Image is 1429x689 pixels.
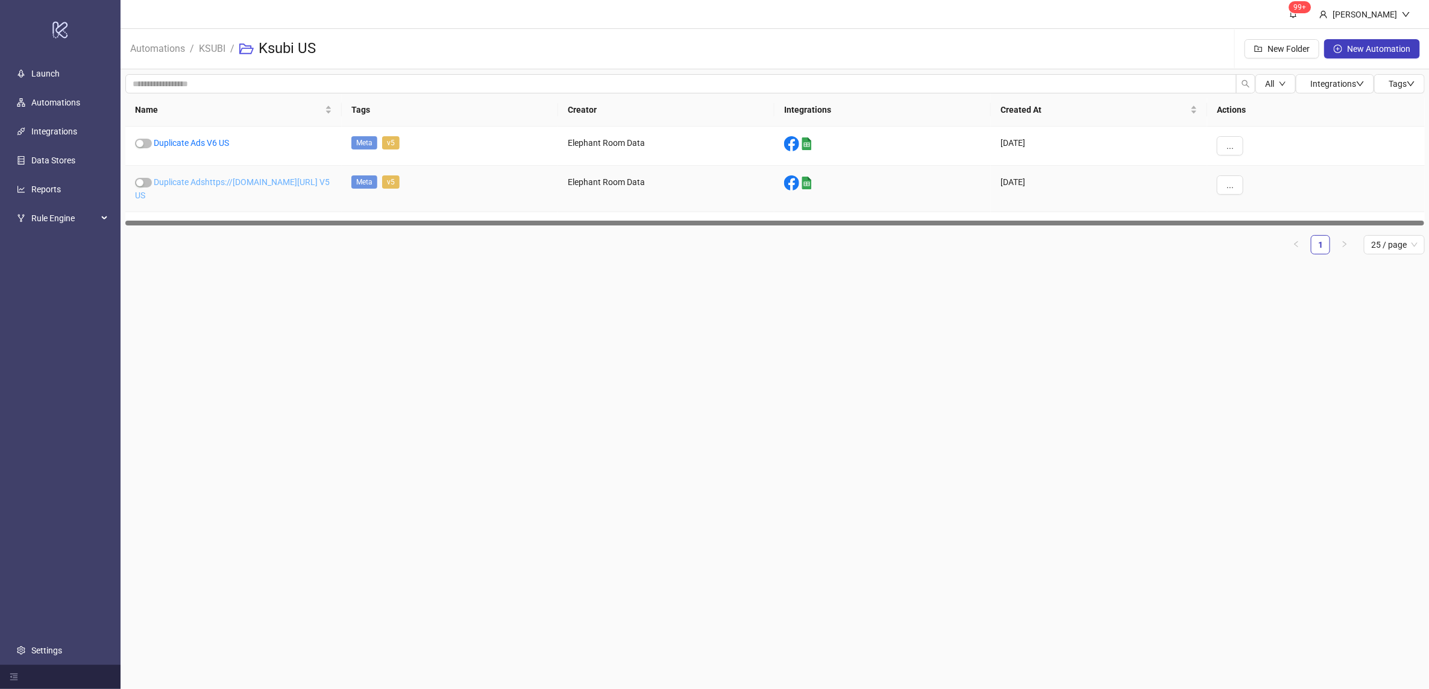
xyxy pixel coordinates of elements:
div: [DATE] [991,127,1207,166]
span: menu-fold [10,673,18,681]
th: Integrations [774,93,991,127]
span: Created At [1000,103,1188,116]
button: ... [1217,136,1243,156]
button: Alldown [1255,74,1296,93]
a: Integrations [31,127,77,137]
li: Next Page [1335,235,1354,254]
li: 1 [1311,235,1330,254]
span: plus-circle [1334,45,1342,53]
li: / [230,30,234,68]
span: Meta [351,175,377,189]
span: fork [17,215,25,223]
span: Meta [351,136,377,149]
span: folder-open [239,42,254,56]
button: Integrationsdown [1296,74,1374,93]
button: New Folder [1245,39,1319,58]
a: Duplicate Adshttps://[DOMAIN_NAME][URL] V5 US [135,177,330,200]
button: Tagsdown [1374,74,1425,93]
th: Creator [558,93,774,127]
button: ... [1217,175,1243,195]
div: [PERSON_NAME] [1328,8,1402,21]
span: down [1356,80,1365,88]
span: user [1319,10,1328,19]
span: left [1293,241,1300,248]
sup: 1663 [1289,1,1311,13]
span: Integrations [1310,79,1365,89]
span: v5 [382,175,400,189]
a: Automations [31,98,80,108]
div: Elephant Room Data [558,166,774,212]
span: All [1265,79,1274,89]
a: Duplicate Ads V6 US [154,138,229,148]
a: Reports [31,185,61,195]
th: Tags [342,93,558,127]
span: Tags [1389,79,1415,89]
span: v5 [382,136,400,149]
h3: Ksubi US [259,39,316,58]
span: New Automation [1347,44,1410,54]
span: bell [1289,10,1298,18]
span: search [1242,80,1250,88]
a: Data Stores [31,156,75,166]
a: Settings [31,646,62,655]
span: 25 / page [1371,236,1418,254]
li: / [190,30,194,68]
span: folder-add [1254,45,1263,53]
a: Launch [31,69,60,79]
button: New Automation [1324,39,1420,58]
li: Previous Page [1287,235,1306,254]
span: ... [1226,141,1234,151]
a: Automations [128,41,187,54]
th: Name [125,93,342,127]
th: Actions [1207,93,1425,127]
span: down [1279,80,1286,87]
a: KSUBI [196,41,228,54]
div: [DATE] [991,166,1207,212]
div: Page Size [1364,235,1425,254]
span: Name [135,103,322,116]
a: 1 [1311,236,1330,254]
th: Created At [991,93,1207,127]
button: left [1287,235,1306,254]
div: Elephant Room Data [558,127,774,166]
span: New Folder [1267,44,1310,54]
span: ... [1226,180,1234,190]
span: down [1407,80,1415,88]
span: right [1341,241,1348,248]
button: right [1335,235,1354,254]
span: Rule Engine [31,207,98,231]
span: down [1402,10,1410,19]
